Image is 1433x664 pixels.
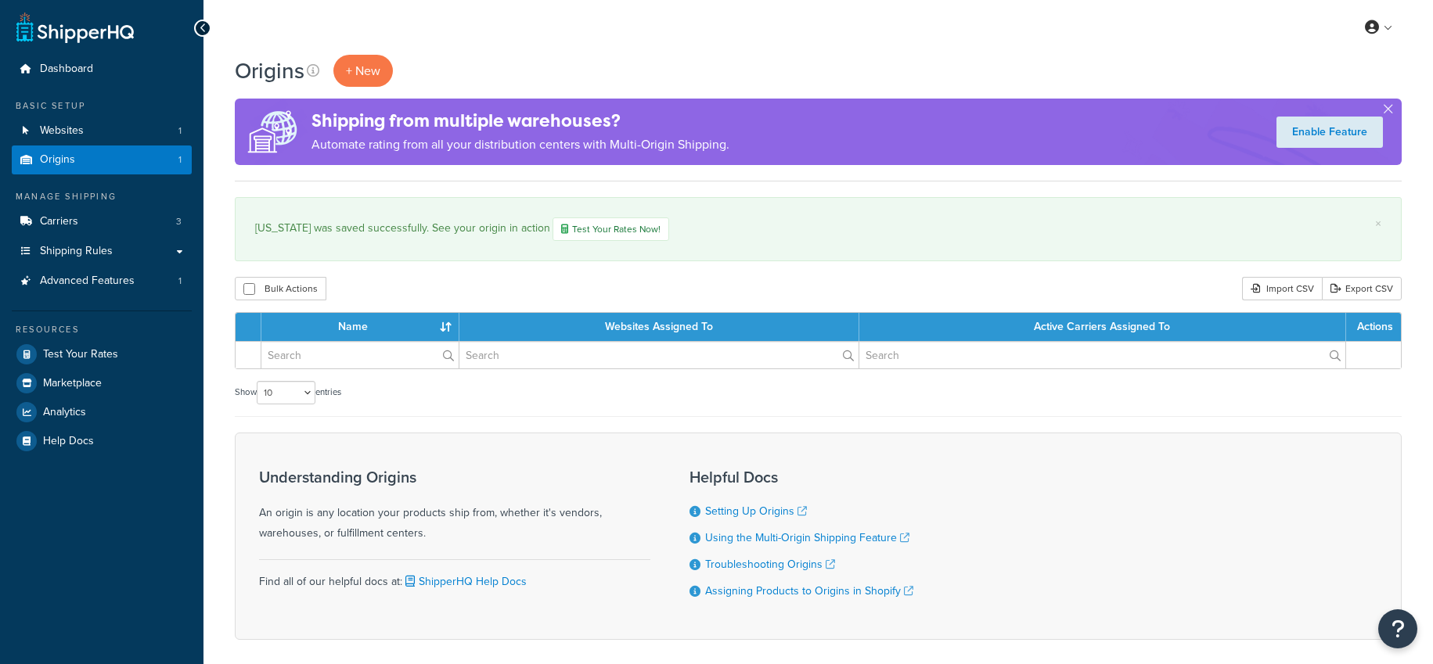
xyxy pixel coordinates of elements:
li: Carriers [12,207,192,236]
a: Origins 1 [12,145,192,174]
li: Origins [12,145,192,174]
li: Websites [12,117,192,145]
span: Analytics [43,406,86,419]
span: Dashboard [40,63,93,76]
label: Show entries [235,381,341,404]
th: Websites Assigned To [459,313,859,341]
a: Using the Multi-Origin Shipping Feature [705,529,909,546]
div: An origin is any location your products ship from, whether it's vendors, warehouses, or fulfillme... [259,468,650,544]
span: Origins [40,153,75,167]
a: × [1375,217,1381,230]
h1: Origins [235,56,304,86]
span: Carriers [40,215,78,228]
span: 1 [178,153,182,167]
li: Advanced Features [12,267,192,296]
a: Assigning Products to Origins in Shopify [705,583,913,599]
a: Shipping Rules [12,237,192,266]
button: Bulk Actions [235,277,326,300]
span: 1 [178,275,182,288]
a: Dashboard [12,55,192,84]
a: Setting Up Origins [705,503,807,519]
span: 3 [176,215,182,228]
span: Marketplace [43,377,102,390]
img: ad-origins-multi-dfa493678c5a35abed25fd24b4b8a3fa3505936ce257c16c00bdefe2f3200be3.png [235,99,311,165]
a: Advanced Features 1 [12,267,192,296]
a: Carriers 3 [12,207,192,236]
a: Enable Feature [1276,117,1383,148]
th: Name [261,313,459,341]
div: Resources [12,323,192,336]
p: Automate rating from all your distribution centers with Multi-Origin Shipping. [311,134,729,156]
div: Basic Setup [12,99,192,113]
button: Open Resource Center [1378,609,1417,648]
h4: Shipping from multiple warehouses? [311,108,729,134]
h3: Helpful Docs [689,468,913,486]
span: 1 [178,124,182,138]
select: Showentries [257,381,315,404]
input: Search [859,342,1345,368]
th: Actions [1346,313,1401,341]
h3: Understanding Origins [259,468,650,486]
div: [US_STATE] was saved successfully. See your origin in action [255,217,1381,241]
th: Active Carriers Assigned To [859,313,1346,341]
input: Search [261,342,459,368]
a: Marketplace [12,369,192,397]
span: Websites [40,124,84,138]
span: + New [346,62,380,80]
a: Export CSV [1322,277,1402,300]
a: ShipperHQ Help Docs [402,573,527,590]
div: Import CSV [1242,277,1322,300]
a: Help Docs [12,427,192,455]
span: Help Docs [43,435,94,448]
a: Websites 1 [12,117,192,145]
a: Test Your Rates Now! [553,217,669,241]
span: Advanced Features [40,275,135,288]
div: Manage Shipping [12,190,192,203]
div: Find all of our helpful docs at: [259,559,650,592]
a: Troubleshooting Origins [705,556,835,572]
a: Analytics [12,398,192,426]
a: ShipperHQ Home [16,12,134,43]
input: Search [459,342,859,368]
span: Test Your Rates [43,348,118,361]
a: Test Your Rates [12,340,192,368]
span: Shipping Rules [40,245,113,258]
a: + New [333,55,393,87]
